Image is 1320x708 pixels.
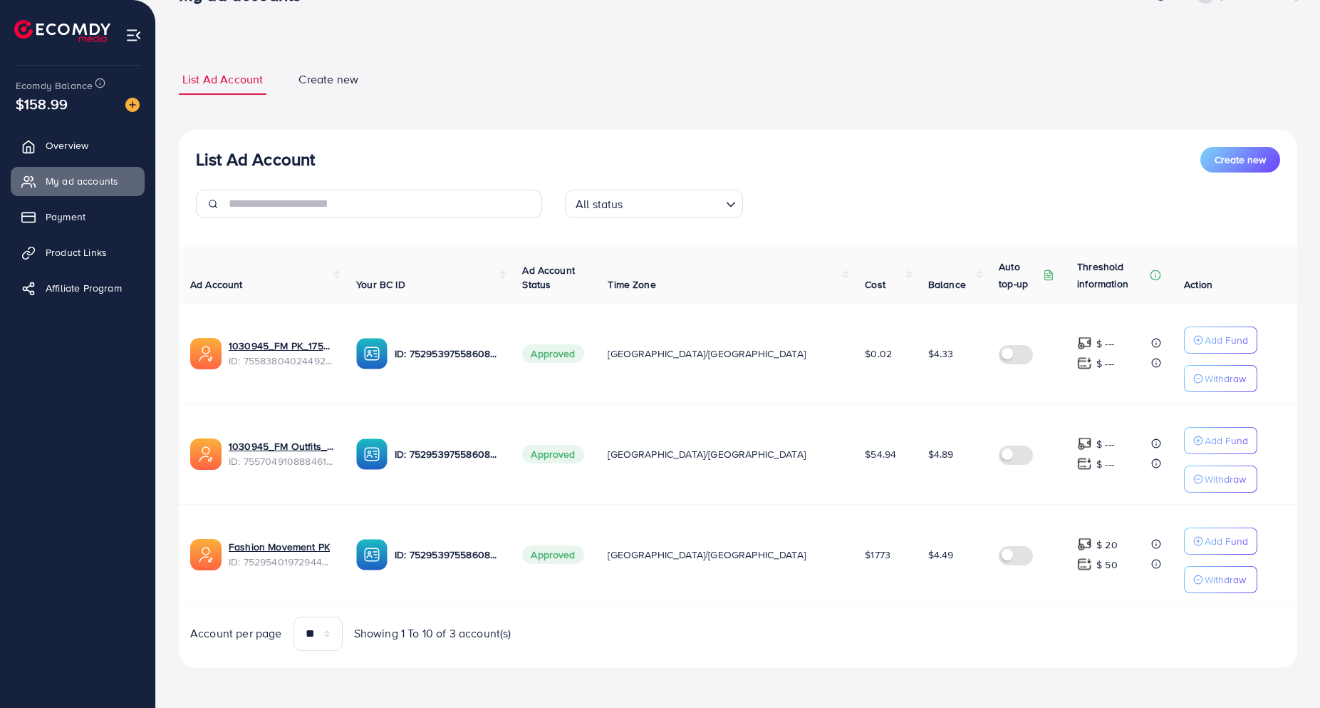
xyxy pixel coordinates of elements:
[1205,370,1246,387] p: Withdraw
[608,277,655,292] span: Time Zone
[565,190,743,218] div: Search for option
[573,194,626,215] span: All status
[16,93,68,114] span: $158.99
[1096,456,1114,473] p: $ ---
[354,625,511,642] span: Showing 1 To 10 of 3 account(s)
[522,344,583,363] span: Approved
[356,277,405,292] span: Your BC ID
[46,174,118,188] span: My ad accounts
[1184,277,1212,292] span: Action
[229,454,333,468] span: ID: 7557049108884619282
[522,263,575,292] span: Ad Account Status
[182,71,263,88] span: List Ad Account
[1096,335,1114,352] p: $ ---
[1096,436,1114,453] p: $ ---
[999,258,1040,292] p: Auto top-up
[1184,466,1257,493] button: Withdraw
[16,78,93,93] span: Ecomdy Balance
[229,540,330,554] a: Fashion Movement PK
[190,625,282,642] span: Account per page
[229,354,333,368] span: ID: 7558380402449235984
[1077,537,1092,552] img: top-up amount
[190,438,222,470] img: ic-ads-acc.e4c84228.svg
[1184,566,1257,593] button: Withdraw
[928,277,966,292] span: Balance
[190,277,243,292] span: Ad Account
[1096,536,1118,553] p: $ 20
[522,445,583,463] span: Approved
[229,439,333,468] div: <span class='underline'>1030945_FM Outfits_1759512825336</span></br>7557049108884619282
[865,548,890,562] span: $1773
[1205,533,1248,550] p: Add Fund
[298,71,358,88] span: Create new
[11,274,145,302] a: Affiliate Program
[1259,644,1309,697] iframe: Chat
[1077,557,1092,572] img: top-up amount
[1184,528,1257,555] button: Add Fund
[608,447,806,461] span: [GEOGRAPHIC_DATA]/[GEOGRAPHIC_DATA]
[1200,147,1280,173] button: Create new
[1205,432,1248,449] p: Add Fund
[1096,556,1118,573] p: $ 50
[1184,327,1257,354] button: Add Fund
[11,202,145,231] a: Payment
[356,338,388,369] img: ic-ba-acc.ded83a64.svg
[1077,258,1147,292] p: Threshold information
[1096,355,1114,372] p: $ ---
[1077,356,1092,371] img: top-up amount
[229,555,333,569] span: ID: 7529540197294407681
[1077,456,1092,471] img: top-up amount
[395,446,499,463] p: ID: 7529539755860836369
[928,347,954,361] span: $4.33
[1205,571,1246,588] p: Withdraw
[1215,153,1266,167] span: Create new
[356,539,388,570] img: ic-ba-acc.ded83a64.svg
[522,545,583,564] span: Approved
[1205,471,1246,488] p: Withdraw
[865,447,896,461] span: $54.94
[229,339,333,353] a: 1030945_FM PK_1759822596175
[1205,332,1248,349] p: Add Fund
[1184,365,1257,392] button: Withdraw
[608,347,806,361] span: [GEOGRAPHIC_DATA]/[GEOGRAPHIC_DATA]
[608,548,806,562] span: [GEOGRAPHIC_DATA]/[GEOGRAPHIC_DATA]
[356,438,388,470] img: ic-ba-acc.ded83a64.svg
[190,539,222,570] img: ic-ads-acc.e4c84228.svg
[14,20,110,42] img: logo
[395,546,499,563] p: ID: 7529539755860836369
[46,245,107,260] span: Product Links
[11,167,145,195] a: My ad accounts
[628,191,720,215] input: Search for option
[46,138,88,153] span: Overview
[229,439,333,453] a: 1030945_FM Outfits_1759512825336
[46,210,85,224] span: Payment
[46,281,122,295] span: Affiliate Program
[229,540,333,569] div: <span class='underline'>Fashion Movement PK</span></br>7529540197294407681
[928,548,954,562] span: $4.49
[196,149,315,170] h3: List Ad Account
[229,339,333,368] div: <span class='underline'>1030945_FM PK_1759822596175</span></br>7558380402449235984
[865,347,892,361] span: $0.02
[865,277,885,292] span: Cost
[928,447,954,461] span: $4.89
[11,238,145,267] a: Product Links
[1077,336,1092,351] img: top-up amount
[1184,427,1257,454] button: Add Fund
[125,98,140,112] img: image
[1077,436,1092,451] img: top-up amount
[11,131,145,160] a: Overview
[125,27,142,43] img: menu
[395,345,499,362] p: ID: 7529539755860836369
[190,338,222,369] img: ic-ads-acc.e4c84228.svg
